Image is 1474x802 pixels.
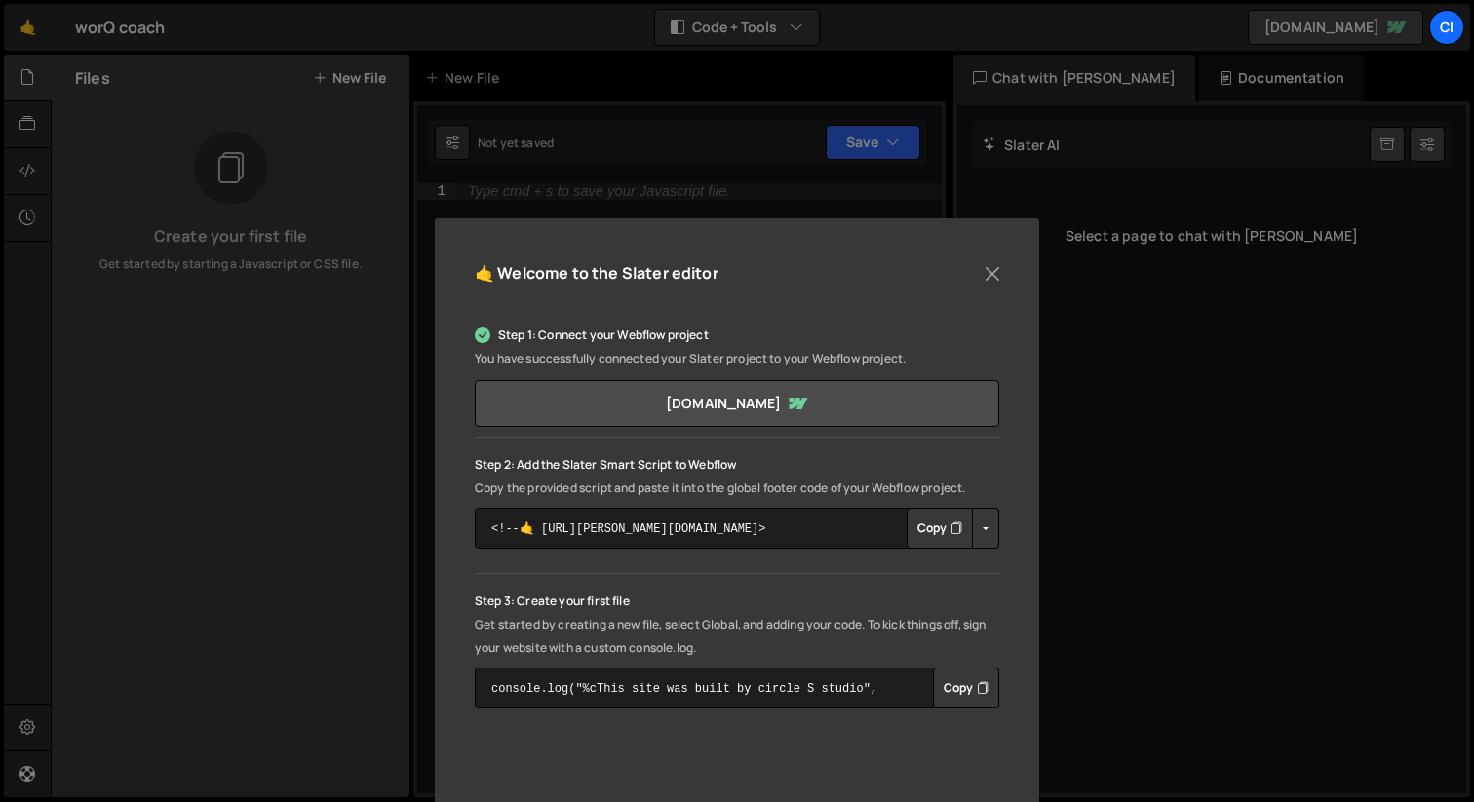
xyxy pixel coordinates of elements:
[933,668,999,708] button: Copy
[475,508,999,549] textarea: <!--🤙 [URL][PERSON_NAME][DOMAIN_NAME]> <script>document.addEventListener("DOMContentLoaded", func...
[475,613,999,660] p: Get started by creating a new file, select Global, and adding your code. To kick things off, sign...
[475,453,999,477] p: Step 2: Add the Slater Smart Script to Webflow
[475,324,999,347] p: Step 1: Connect your Webflow project
[978,259,1007,288] button: Close
[475,347,999,370] p: You have successfully connected your Slater project to your Webflow project.
[475,477,999,500] p: Copy the provided script and paste it into the global footer code of your Webflow project.
[907,508,999,549] div: Button group with nested dropdown
[475,380,999,427] a: [DOMAIN_NAME]
[475,590,999,613] p: Step 3: Create your first file
[475,258,718,288] h5: 🤙 Welcome to the Slater editor
[907,508,973,549] button: Copy
[933,668,999,708] div: Button group with nested dropdown
[475,668,999,708] textarea: console.log("%cThis site was built by circle S studio", "background:blue;color:#fff;padding: 8px;");
[1429,10,1464,45] a: ci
